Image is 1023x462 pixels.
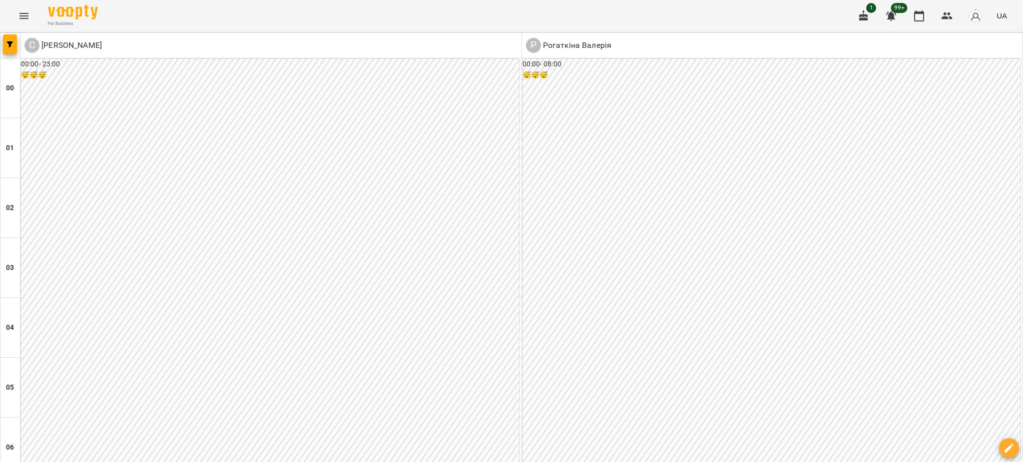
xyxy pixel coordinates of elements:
p: Рогаткіна Валерія [541,39,612,51]
h6: 😴😴😴 [21,70,519,81]
a: Р Рогаткіна Валерія [526,38,612,53]
div: Р [526,38,541,53]
a: С [PERSON_NAME] [24,38,102,53]
div: Рогаткіна Валерія [526,38,612,53]
h6: 04 [6,322,14,333]
img: avatar_s.png [969,9,983,23]
h6: 00:00 - 08:00 [522,59,1021,70]
h6: 01 [6,143,14,154]
button: UA [993,6,1011,25]
h6: 05 [6,382,14,393]
button: Menu [12,4,36,28]
h6: 😴😴😴 [522,70,1021,81]
h6: 02 [6,203,14,214]
span: For Business [48,20,98,27]
span: 99+ [891,3,908,13]
img: Voopty Logo [48,5,98,19]
div: С [24,38,39,53]
span: UA [997,10,1007,21]
h6: 03 [6,262,14,273]
span: 1 [866,3,876,13]
p: [PERSON_NAME] [39,39,102,51]
h6: 06 [6,442,14,453]
h6: 00:00 - 23:00 [21,59,519,70]
h6: 00 [6,83,14,94]
div: Самсонова Ніла [24,38,102,53]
